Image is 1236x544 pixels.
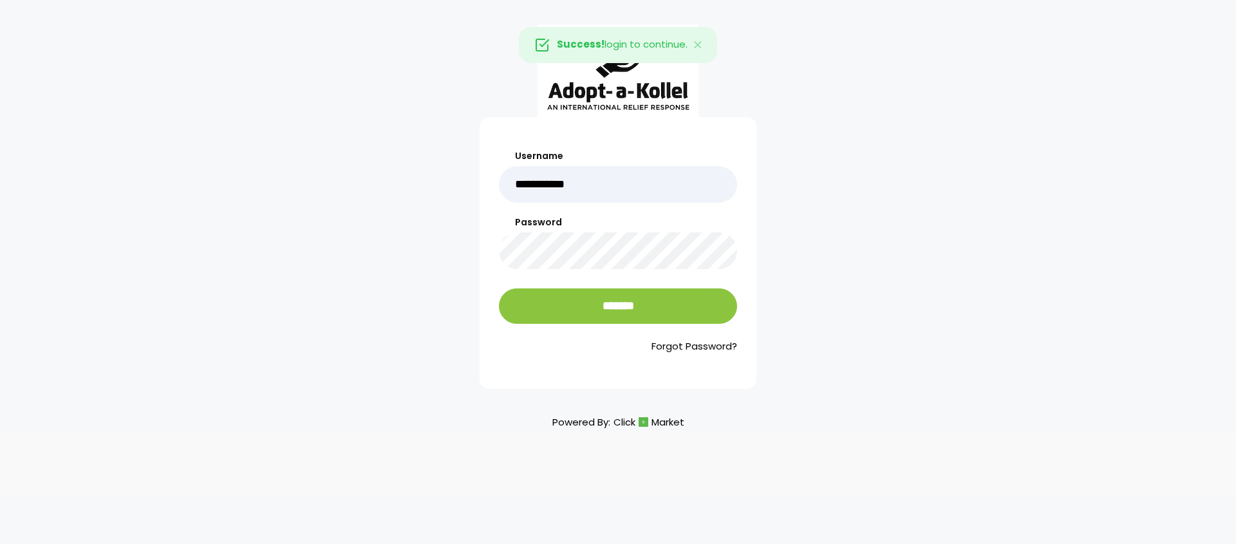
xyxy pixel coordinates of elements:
img: cm_icon.png [639,417,648,427]
p: Powered By: [552,413,684,431]
a: ClickMarket [613,413,684,431]
strong: Success! [557,37,604,51]
div: login to continue. [519,27,717,63]
button: Close [680,28,717,62]
label: Username [499,149,737,163]
img: aak_logo_sm.jpeg [538,24,698,117]
a: Forgot Password? [499,339,737,354]
label: Password [499,216,737,229]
